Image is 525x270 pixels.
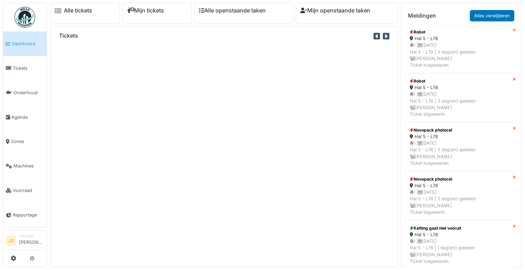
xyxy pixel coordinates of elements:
a: JD Manager[PERSON_NAME] [6,233,44,250]
h6: Tickets [59,32,78,39]
div: 1 | [DATE] Hal 5 - L78 | 3 dag(en) geleden [PERSON_NAME] Ticket toegewezen [410,42,508,68]
div: Manager [19,233,44,239]
a: Alle tickets [64,7,92,14]
a: Novopack photocel Hal 5 - L78 1 |[DATE]Hal 5 - L78 | 3 dag(en) geleden [PERSON_NAME]Ticket toegew... [405,122,513,171]
div: Hal 5 - L78 [410,182,508,189]
div: 1 | [DATE] Hal 5 - L78 | 3 dag(en) geleden [PERSON_NAME] Ticket toegewezen [410,140,508,166]
div: Novopack photocel [410,127,508,133]
a: Ketting gaat niet vooruit Hal 5 - L78 1 |[DATE]Hal 5 - L78 | 1 dag(en) geleden [PERSON_NAME]Ticke... [405,220,513,269]
span: Zones [11,138,44,145]
a: Rapportage [3,203,47,227]
a: Novopack photocel Hal 5 - L78 1 |[DATE]Hal 5 - L78 | 3 dag(en) geleden [PERSON_NAME]Ticket bijgew... [405,171,513,220]
div: Hal 5 - L78 [410,84,508,91]
a: Machines [3,154,47,179]
img: Badge_color-CXgf-gQk.svg [14,7,35,28]
span: Voorraad [13,187,44,194]
span: Onderhoud [13,89,44,96]
li: JD [6,236,16,246]
div: Robot [410,29,508,35]
span: Agenda [11,114,44,120]
a: Voorraad [3,178,47,203]
a: Mijn tickets [127,7,164,14]
a: Robot Hal 5 - L78 1 |[DATE]Hal 5 - L78 | 3 dag(en) geleden [PERSON_NAME]Ticket toegewezen [405,24,513,73]
a: Agenda [3,105,47,129]
div: 1 | [DATE] Hal 5 - L78 | 1 dag(en) geleden [PERSON_NAME] Ticket toegewezen [410,238,508,264]
h6: Meldingen [408,12,436,19]
div: Hal 5 - L78 [410,231,508,238]
span: Machines [13,163,44,169]
span: Dashboard [12,40,44,47]
a: Alles verwijderen [470,10,514,21]
a: Alle openstaande taken [199,7,266,14]
a: Tickets [3,56,47,80]
span: Tickets [13,65,44,71]
a: Mijn openstaande taken [300,7,370,14]
div: Novopack photocel [410,176,508,182]
li: [PERSON_NAME] [19,233,44,248]
div: 1 | [DATE] Hal 5 - L78 | 3 dag(en) geleden [PERSON_NAME] Ticket bijgewerkt [410,91,508,117]
div: Robot [410,78,508,84]
a: Dashboard [3,31,47,56]
span: Rapportage [13,212,44,218]
a: Onderhoud [3,80,47,105]
div: Ketting gaat niet vooruit [410,225,508,231]
div: 1 | [DATE] Hal 5 - L78 | 3 dag(en) geleden [PERSON_NAME] Ticket bijgewerkt [410,189,508,215]
div: Hal 5 - L78 [410,35,508,42]
a: Zones [3,129,47,154]
a: Robot Hal 5 - L78 1 |[DATE]Hal 5 - L78 | 3 dag(en) geleden [PERSON_NAME]Ticket bijgewerkt [405,73,513,122]
div: Hal 5 - L78 [410,133,508,140]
